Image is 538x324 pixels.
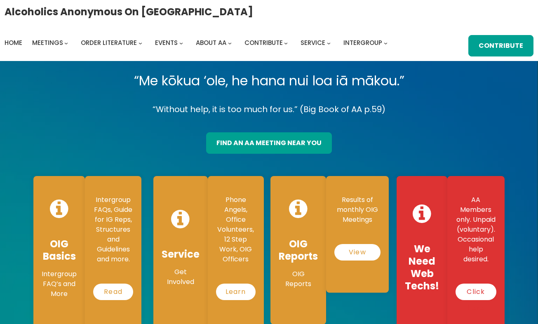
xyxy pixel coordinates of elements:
[5,3,253,21] a: Alcoholics Anonymous on [GEOGRAPHIC_DATA]
[42,238,77,263] h4: OIG Basics
[327,41,331,45] button: Service submenu
[301,37,325,49] a: Service
[139,41,142,45] button: Order Literature submenu
[196,37,226,49] a: About AA
[155,38,178,47] span: Events
[244,38,283,47] span: Contribute
[64,41,68,45] button: Meetings submenu
[384,41,388,45] button: Intergroup submenu
[343,37,382,49] a: Intergroup
[456,195,496,264] p: AA Members only. Unpaid (voluntary). Occasional help desired.
[42,269,77,299] p: Intergroup FAQ’s and More
[334,244,380,261] a: View Reports
[5,37,390,49] nav: Intergroup
[456,284,496,300] a: Click here
[179,41,183,45] button: Events submenu
[162,248,200,261] h4: Service
[405,243,439,292] h4: We Need Web Techs!
[279,269,318,289] p: OIG Reports
[196,38,226,47] span: About AA
[155,37,178,49] a: Events
[244,37,283,49] a: Contribute
[334,195,380,225] p: Results of monthly OIG Meetings
[468,35,533,56] a: Contribute
[27,69,511,92] p: “Me kōkua ‘ole, he hana nui loa iā mākou.”
[343,38,382,47] span: Intergroup
[32,37,63,49] a: Meetings
[32,38,63,47] span: Meetings
[162,267,200,287] p: Get Involved
[81,38,137,47] span: Order Literature
[206,132,332,154] a: find an aa meeting near you
[93,195,133,264] p: Intergroup FAQs, Guide for IG Reps, Structures and Guidelines and more.
[301,38,325,47] span: Service
[93,284,133,300] a: Read More…
[216,195,256,264] p: Phone Angels, Office Volunteers, 12 Step Work, OIG Officers
[5,38,22,47] span: Home
[284,41,288,45] button: Contribute submenu
[228,41,232,45] button: About AA submenu
[5,37,22,49] a: Home
[27,102,511,117] p: “Without help, it is too much for us.” (Big Book of AA p.59)
[216,284,256,300] a: Learn More…
[279,238,318,263] h4: OIG Reports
